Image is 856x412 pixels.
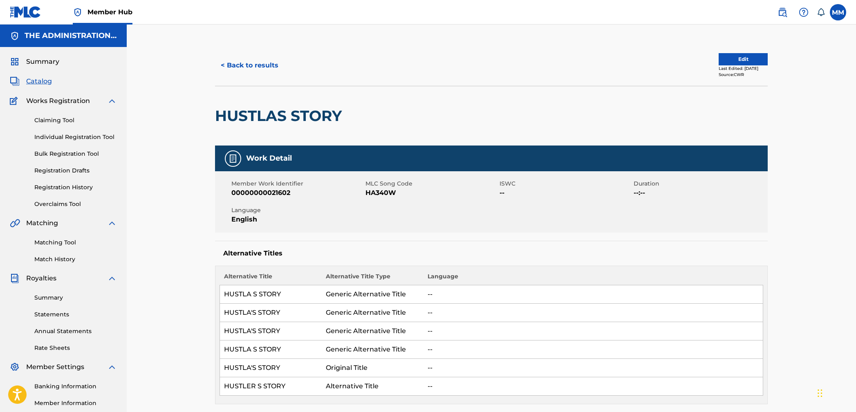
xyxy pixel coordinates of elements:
iframe: Resource Center [833,277,856,343]
a: Match History [34,255,117,264]
div: Last Edited: [DATE] [719,65,768,72]
td: Original Title [322,359,424,377]
span: Works Registration [26,96,90,106]
img: help [799,7,809,17]
h2: HUSTLAS STORY [215,107,346,125]
a: Rate Sheets [34,344,117,352]
div: Notifications [817,8,825,16]
span: Duration [634,179,766,188]
td: -- [424,377,763,396]
img: Matching [10,218,20,228]
td: HUSTLA'S STORY [220,322,322,340]
td: Generic Alternative Title [322,285,424,304]
td: HUSTLA'S STORY [220,304,322,322]
td: -- [424,304,763,322]
img: search [778,7,787,17]
td: HUSTLA S STORY [220,340,322,359]
a: Overclaims Tool [34,200,117,208]
td: HUSTLER S STORY [220,377,322,396]
img: Catalog [10,76,20,86]
img: Top Rightsholder [73,7,83,17]
div: Help [795,4,812,20]
a: Banking Information [34,382,117,391]
td: -- [424,359,763,377]
a: Statements [34,310,117,319]
a: Registration Drafts [34,166,117,175]
img: Royalties [10,273,20,283]
td: Generic Alternative Title [322,322,424,340]
th: Language [424,272,763,285]
a: Matching Tool [34,238,117,247]
div: User Menu [830,4,846,20]
span: Member Hub [87,7,132,17]
td: HUSTLA S STORY [220,285,322,304]
a: Registration History [34,183,117,192]
th: Alternative Title [220,272,322,285]
a: Annual Statements [34,327,117,336]
a: Individual Registration Tool [34,133,117,141]
div: Drag [818,381,822,405]
iframe: Chat Widget [815,373,856,412]
a: Bulk Registration Tool [34,150,117,158]
th: Alternative Title Type [322,272,424,285]
span: --:-- [634,188,766,198]
img: expand [107,218,117,228]
span: English [231,215,363,224]
td: Alternative Title [322,377,424,396]
a: CatalogCatalog [10,76,52,86]
td: Generic Alternative Title [322,304,424,322]
span: Member Work Identifier [231,179,363,188]
h5: Work Detail [246,154,292,163]
td: Generic Alternative Title [322,340,424,359]
span: Royalties [26,273,56,283]
span: ISWC [500,179,632,188]
img: Accounts [10,31,20,41]
span: MLC Song Code [365,179,497,188]
span: -- [500,188,632,198]
span: Member Settings [26,362,84,372]
a: Member Information [34,399,117,408]
img: expand [107,96,117,106]
img: expand [107,362,117,372]
td: -- [424,285,763,304]
img: MLC Logo [10,6,41,18]
img: Summary [10,57,20,67]
h5: Alternative Titles [223,249,760,257]
img: Member Settings [10,362,20,372]
img: Work Detail [228,154,238,163]
button: Edit [719,53,768,65]
span: Summary [26,57,59,67]
span: Catalog [26,76,52,86]
a: Public Search [774,4,791,20]
td: HUSTLA'S STORY [220,359,322,377]
span: Matching [26,218,58,228]
h5: THE ADMINISTRATION MP INC [25,31,117,40]
img: Works Registration [10,96,20,106]
td: -- [424,340,763,359]
td: -- [424,322,763,340]
div: Source: CWR [719,72,768,78]
a: Claiming Tool [34,116,117,125]
a: SummarySummary [10,57,59,67]
span: 00000000021602 [231,188,363,198]
img: expand [107,273,117,283]
span: Language [231,206,363,215]
button: < Back to results [215,55,284,76]
a: Summary [34,293,117,302]
span: HA340W [365,188,497,198]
